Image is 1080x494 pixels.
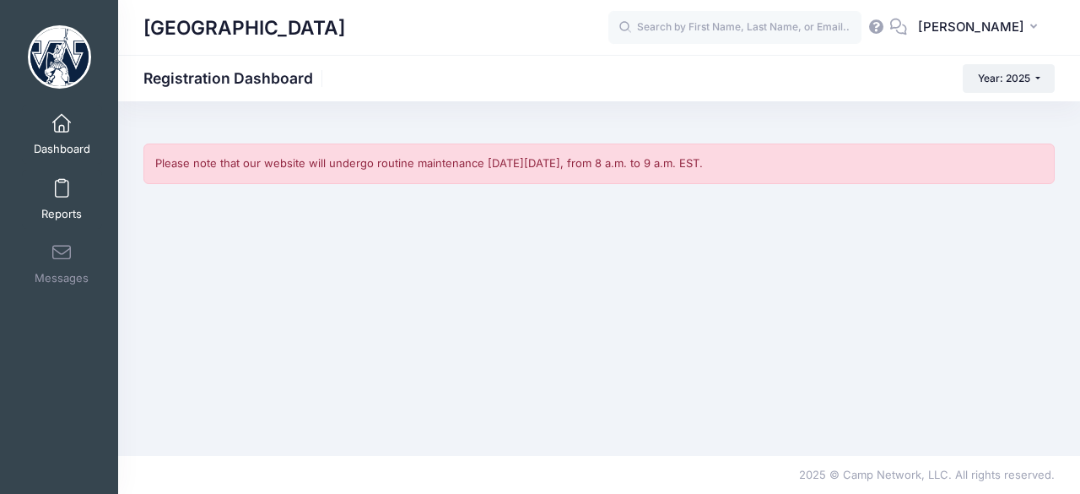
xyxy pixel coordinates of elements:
[608,11,861,45] input: Search by First Name, Last Name, or Email...
[41,207,82,221] span: Reports
[143,144,1055,184] div: Please note that our website will undergo routine maintenance [DATE][DATE], from 8 a.m. to 9 a.m....
[799,468,1055,481] span: 2025 © Camp Network, LLC. All rights reserved.
[28,25,91,89] img: Westminster College
[34,143,90,157] span: Dashboard
[143,8,345,47] h1: [GEOGRAPHIC_DATA]
[22,234,102,293] a: Messages
[918,18,1024,36] span: [PERSON_NAME]
[963,64,1055,93] button: Year: 2025
[22,105,102,164] a: Dashboard
[143,69,327,87] h1: Registration Dashboard
[907,8,1055,47] button: [PERSON_NAME]
[22,170,102,229] a: Reports
[978,72,1030,84] span: Year: 2025
[35,272,89,286] span: Messages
